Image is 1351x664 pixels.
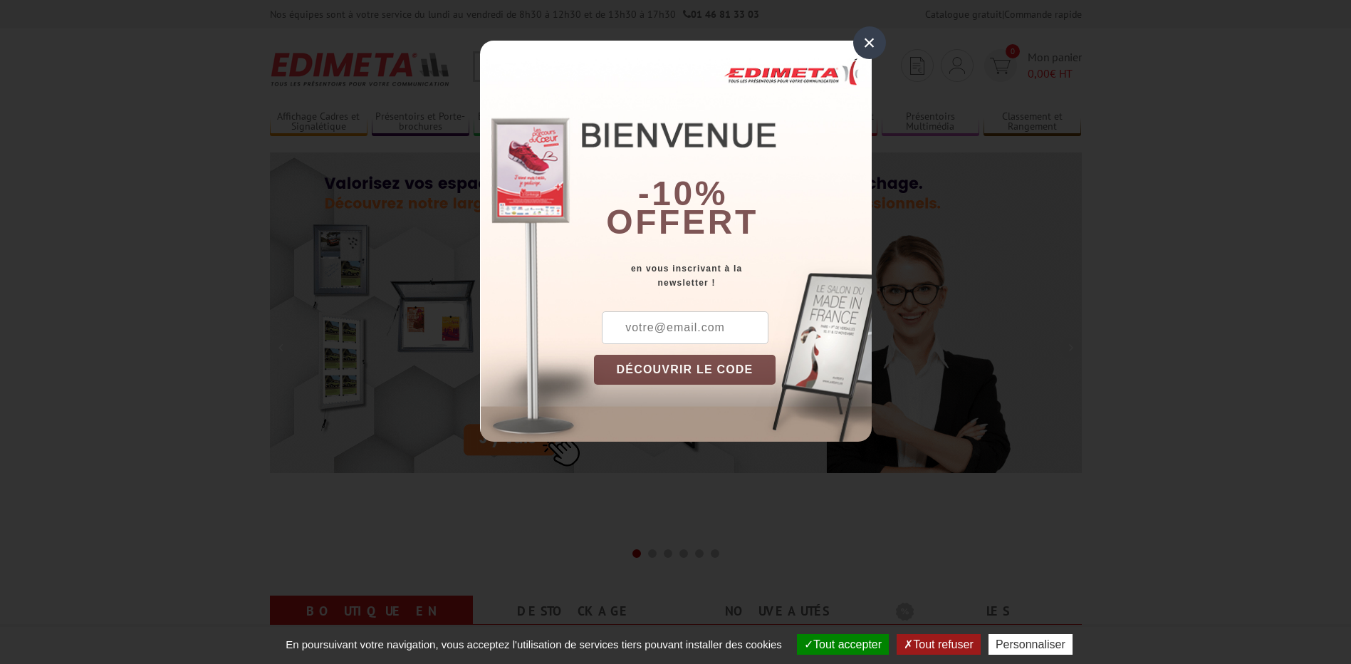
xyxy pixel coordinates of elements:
[989,634,1073,655] button: Personnaliser (fenêtre modale)
[797,634,889,655] button: Tout accepter
[606,203,758,241] font: offert
[853,26,886,59] div: ×
[602,311,768,344] input: votre@email.com
[638,175,728,212] b: -10%
[278,638,789,650] span: En poursuivant votre navigation, vous acceptez l'utilisation de services tiers pouvant installer ...
[897,634,980,655] button: Tout refuser
[594,261,872,290] div: en vous inscrivant à la newsletter !
[594,355,776,385] button: DÉCOUVRIR LE CODE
